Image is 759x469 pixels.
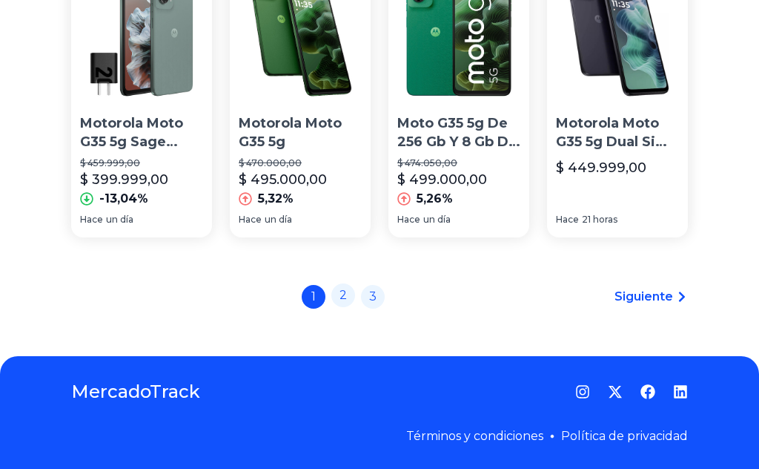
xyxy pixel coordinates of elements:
p: 5,26% [417,190,453,208]
p: $ 449.999,00 [556,157,646,178]
a: 2 [331,283,355,307]
p: Motorola Moto G35 5g [239,114,362,151]
p: $ 470.000,00 [239,157,362,169]
p: $ 474.050,00 [397,157,520,169]
a: Twitter [608,384,623,399]
a: LinkedIn [673,384,688,399]
p: $ 399.999,00 [80,169,168,190]
a: Términos y condiciones [406,429,543,443]
p: Moto G35 5g De 256 Gb Y 8 Gb De Ram [397,114,520,151]
p: -13,04% [99,190,148,208]
span: Hace [556,214,579,226]
span: Hace [397,214,420,226]
span: 21 horas [582,214,617,226]
span: Hace [239,214,262,226]
a: 3 [361,285,385,309]
a: Facebook [640,384,655,399]
span: un día [265,214,292,226]
a: MercadoTrack [71,380,200,404]
a: Política de privacidad [561,429,688,443]
a: Siguiente [614,288,688,306]
p: $ 499.000,00 [397,169,487,190]
span: un día [423,214,451,226]
p: $ 495.000,00 [239,169,327,190]
span: un día [106,214,133,226]
p: Motorola Moto G35 5g Dual Sim 8gb Ram 256gb Midnight Black [556,114,679,151]
span: Hace [80,214,103,226]
span: Siguiente [614,288,673,306]
p: Motorola Moto G35 5g Sage Green [80,114,203,151]
a: Instagram [575,384,590,399]
p: 5,32% [258,190,294,208]
p: $ 459.999,00 [80,157,203,169]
